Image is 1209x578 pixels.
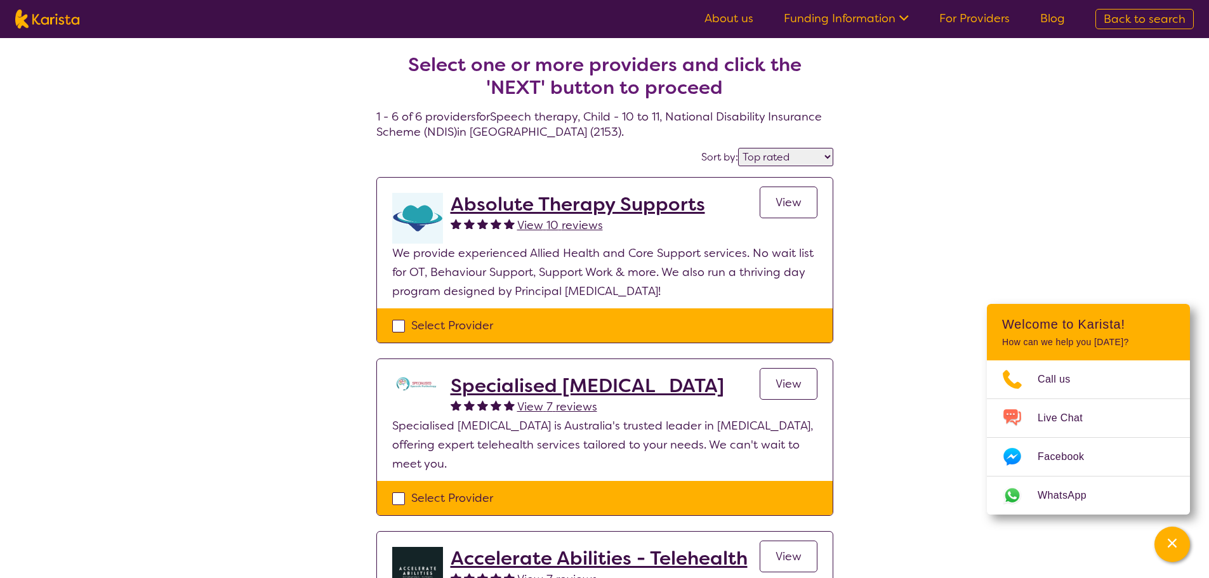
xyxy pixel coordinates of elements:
a: Back to search [1095,9,1194,29]
a: Funding Information [784,11,909,26]
img: fullstar [477,400,488,411]
p: Specialised [MEDICAL_DATA] is Australia's trusted leader in [MEDICAL_DATA], offering expert teleh... [392,416,817,473]
img: Karista logo [15,10,79,29]
span: View [776,195,802,210]
span: Back to search [1104,11,1186,27]
img: otyvwjbtyss6nczvq3hf.png [392,193,443,244]
h4: 1 - 6 of 6 providers for Speech therapy , Child - 10 to 11 , National Disability Insurance Scheme... [376,23,833,140]
img: fullstar [477,218,488,229]
a: For Providers [939,11,1010,26]
img: fullstar [491,400,501,411]
span: View [776,376,802,391]
p: How can we help you [DATE]? [1002,337,1175,348]
a: About us [704,11,753,26]
img: fullstar [464,218,475,229]
h2: Welcome to Karista! [1002,317,1175,332]
img: fullstar [451,400,461,411]
label: Sort by: [701,150,738,164]
img: fullstar [464,400,475,411]
a: Blog [1040,11,1065,26]
span: WhatsApp [1038,486,1102,505]
span: Call us [1038,370,1086,389]
p: We provide experienced Allied Health and Core Support services. No wait list for OT, Behaviour Su... [392,244,817,301]
ul: Choose channel [987,360,1190,515]
h2: Select one or more providers and click the 'NEXT' button to proceed [392,53,818,99]
span: Facebook [1038,447,1099,466]
a: View [760,541,817,572]
a: View 10 reviews [517,216,603,235]
div: Channel Menu [987,304,1190,515]
img: tc7lufxpovpqcirzzyzq.png [392,374,443,393]
a: View [760,187,817,218]
img: fullstar [504,400,515,411]
a: View [760,368,817,400]
span: View [776,549,802,564]
span: View 10 reviews [517,218,603,233]
a: Web link opens in a new tab. [987,476,1190,515]
img: fullstar [491,218,501,229]
a: View 7 reviews [517,397,597,416]
button: Channel Menu [1154,527,1190,562]
a: Accelerate Abilities - Telehealth [451,547,748,570]
span: Live Chat [1038,409,1098,428]
a: Absolute Therapy Supports [451,193,705,216]
img: fullstar [504,218,515,229]
span: View 7 reviews [517,399,597,414]
a: Specialised [MEDICAL_DATA] [451,374,724,397]
img: fullstar [451,218,461,229]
